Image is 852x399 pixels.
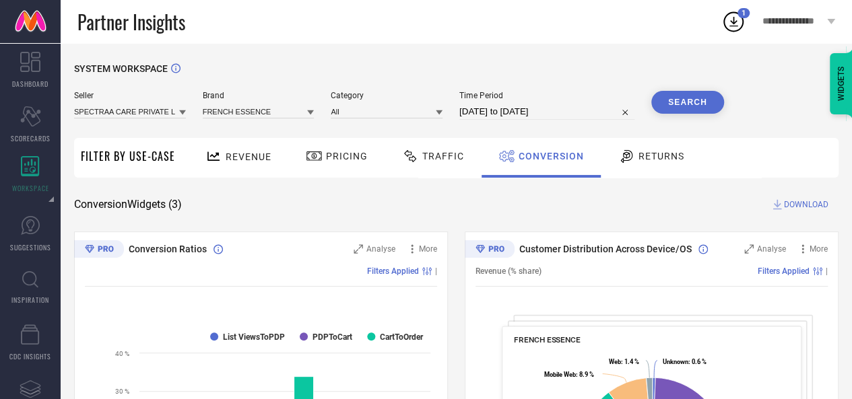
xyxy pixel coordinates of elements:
[742,9,746,17] span: 1
[608,358,638,365] text: : 1.4 %
[459,91,634,100] span: Time Period
[544,371,576,378] tspan: Mobile Web
[721,9,746,34] div: Open download list
[380,332,424,342] text: CartToOrder
[758,266,810,276] span: Filters Applied
[663,358,707,365] text: : 0.6 %
[74,91,186,100] span: Seller
[74,63,168,74] span: SYSTEM WORKSPACE
[367,266,419,276] span: Filters Applied
[326,151,368,161] span: Pricing
[10,242,51,252] span: SUGGESTIONS
[419,244,437,254] span: More
[810,244,828,254] span: More
[435,266,437,276] span: |
[757,244,786,254] span: Analyse
[459,104,634,120] input: Select time period
[12,79,48,89] span: DASHBOARD
[519,244,692,254] span: Customer Distribution Across Device/OS
[115,388,129,395] text: 30 %
[74,240,124,260] div: Premium
[465,240,515,260] div: Premium
[81,148,175,164] span: Filter By Use-Case
[129,244,207,254] span: Conversion Ratios
[744,244,754,254] svg: Zoom
[74,198,182,211] span: Conversion Widgets ( 3 )
[354,244,363,254] svg: Zoom
[519,151,584,161] span: Conversion
[784,198,828,211] span: DOWNLOAD
[422,151,464,161] span: Traffic
[226,151,271,162] span: Revenue
[223,332,285,342] text: List ViewsToPDP
[11,295,49,305] span: INSPIRATION
[331,91,443,100] span: Category
[826,266,828,276] span: |
[476,266,542,276] span: Revenue (% share)
[366,244,395,254] span: Analyse
[663,358,688,365] tspan: Unknown
[544,371,594,378] text: : 8.9 %
[9,351,51,361] span: CDC INSIGHTS
[638,151,684,161] span: Returns
[651,91,724,114] button: Search
[12,183,49,193] span: WORKSPACE
[115,350,129,357] text: 40 %
[313,332,352,342] text: PDPToCart
[11,133,51,143] span: SCORECARDS
[77,8,185,36] span: Partner Insights
[514,335,581,344] span: FRENCH ESSENCE
[203,91,315,100] span: Brand
[608,358,620,365] tspan: Web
